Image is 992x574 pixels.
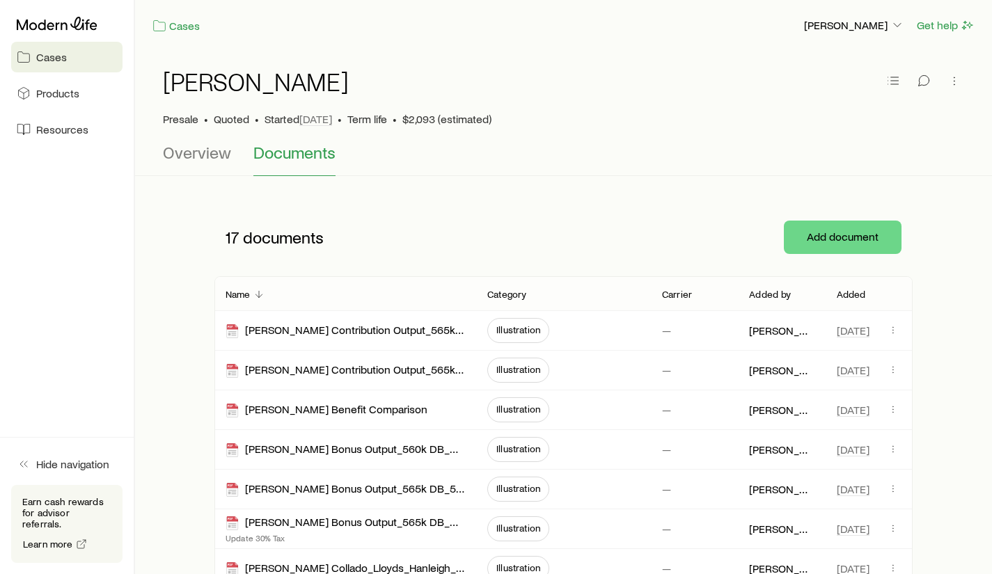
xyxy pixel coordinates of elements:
[22,496,111,529] p: Earn cash rewards for advisor referrals.
[226,442,465,458] div: [PERSON_NAME] Bonus Output_560k DB_Max 5 Pay
[393,112,397,126] span: •
[11,485,123,563] div: Earn cash rewards for advisor referrals.Learn more
[837,522,869,536] span: [DATE]
[163,143,964,176] div: Case details tabs
[226,362,465,378] div: [PERSON_NAME] Contribution Output_565k DB_5 Pay
[804,18,904,32] p: [PERSON_NAME]
[36,50,67,64] span: Cases
[402,112,491,126] span: $2,093 (estimated)
[487,289,526,300] p: Category
[749,522,814,536] p: [PERSON_NAME]
[23,539,73,549] span: Learn more
[837,289,866,300] p: Added
[837,363,869,377] span: [DATE]
[662,289,692,300] p: Carrier
[496,324,540,335] span: Illustration
[163,143,231,162] span: Overview
[496,404,540,415] span: Illustration
[36,457,109,471] span: Hide navigation
[36,86,79,100] span: Products
[226,532,465,543] p: Update 30% Tax
[496,523,540,534] span: Illustration
[662,324,671,337] p: —
[749,324,814,337] p: [PERSON_NAME]
[749,482,814,496] p: [PERSON_NAME]
[837,443,869,456] span: [DATE]
[837,482,869,496] span: [DATE]
[152,18,200,34] a: Cases
[226,515,465,531] div: [PERSON_NAME] Bonus Output_565k DB_Max 5 Pay
[837,403,869,417] span: [DATE]
[784,221,902,254] button: Add document
[299,112,332,126] span: [DATE]
[749,289,791,300] p: Added by
[916,17,975,33] button: Get help
[11,114,123,145] a: Resources
[749,363,814,377] p: [PERSON_NAME]
[662,363,671,377] p: —
[749,403,814,417] p: [PERSON_NAME]
[11,449,123,479] button: Hide navigation
[11,78,123,109] a: Products
[255,112,259,126] span: •
[837,324,869,337] span: [DATE]
[496,562,540,573] span: Illustration
[338,112,342,126] span: •
[496,483,540,494] span: Illustration
[749,443,814,456] p: [PERSON_NAME]
[11,42,123,72] a: Cases
[204,112,208,126] span: •
[214,112,249,126] span: Quoted
[163,67,349,95] h1: [PERSON_NAME]
[265,112,332,126] p: Started
[36,122,88,136] span: Resources
[662,522,671,536] p: —
[226,228,239,247] span: 17
[496,364,540,375] span: Illustration
[662,443,671,456] p: —
[226,402,427,418] div: [PERSON_NAME] Benefit Comparison
[243,228,324,247] span: documents
[226,481,465,497] div: [PERSON_NAME] Bonus Output_565k DB_5 Pay
[496,443,540,454] span: Illustration
[163,112,198,126] p: Presale
[662,482,671,496] p: —
[662,403,671,417] p: —
[803,17,905,34] button: [PERSON_NAME]
[226,323,465,339] div: [PERSON_NAME] Contribution Output_565k DB_10 Pay
[253,143,336,162] span: Documents
[347,112,387,126] span: Term life
[226,289,251,300] p: Name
